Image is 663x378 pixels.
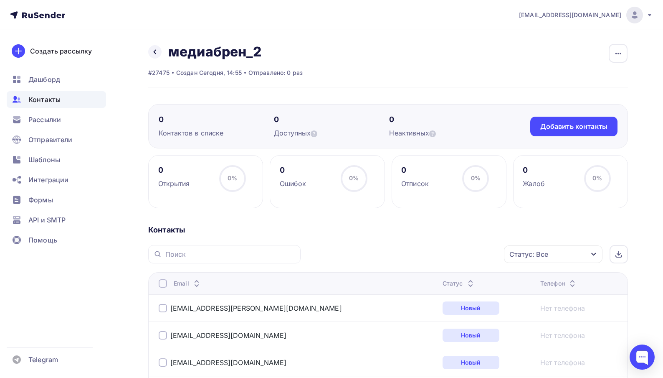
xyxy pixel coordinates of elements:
[159,128,274,138] div: Контактов в списке
[28,74,60,84] span: Дашборд
[274,115,389,125] div: 0
[7,131,106,148] a: Отправители
[540,358,585,368] a: Нет телефона
[7,151,106,168] a: Шаблоны
[443,356,499,369] div: Новый
[170,331,286,340] a: [EMAIL_ADDRESS][DOMAIN_NAME]
[248,69,303,77] div: Отправлено: 0 раз
[174,279,202,288] div: Email
[401,179,429,189] div: Отписок
[7,192,106,208] a: Формы
[28,355,58,365] span: Telegram
[280,165,306,175] div: 0
[280,179,306,189] div: Ошибок
[349,174,359,181] span: 0%
[540,303,585,313] a: Нет телефона
[504,245,603,263] button: Статус: Все
[519,11,621,19] span: [EMAIL_ADDRESS][DOMAIN_NAME]
[28,215,66,225] span: API и SMTP
[28,235,57,245] span: Помощь
[7,91,106,108] a: Контакты
[509,249,548,259] div: Статус: Все
[165,250,296,259] input: Поиск
[443,279,476,288] div: Статус
[401,165,429,175] div: 0
[159,115,274,125] div: 0
[28,195,53,205] span: Формы
[28,175,68,185] span: Интеграции
[158,179,190,189] div: Открытия
[443,329,499,342] div: Новый
[389,128,504,138] div: Неактивных
[540,279,577,288] div: Телефон
[28,115,61,125] span: Рассылки
[28,155,60,165] span: Шаблоны
[592,174,602,181] span: 0%
[28,135,73,145] span: Отправители
[443,301,499,315] div: Новый
[540,122,607,131] div: Добавить контакты
[540,330,585,340] a: Нет телефона
[30,46,92,56] div: Создать рассылку
[170,304,342,312] a: [EMAIL_ADDRESS][PERSON_NAME][DOMAIN_NAME]
[228,174,237,181] span: 0%
[170,358,286,367] a: [EMAIL_ADDRESS][DOMAIN_NAME]
[148,225,628,235] div: Контакты
[158,165,190,175] div: 0
[519,7,653,23] a: [EMAIL_ADDRESS][DOMAIN_NAME]
[168,43,262,60] h2: медиабрен_2
[389,115,504,125] div: 0
[28,94,61,105] span: Контакты
[523,179,545,189] div: Жалоб
[7,71,106,88] a: Дашборд
[176,69,242,77] div: Создан Сегодня, 14:55
[148,69,170,77] div: #27475
[7,111,106,128] a: Рассылки
[471,174,481,181] span: 0%
[523,165,545,175] div: 0
[274,128,389,138] div: Доступных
